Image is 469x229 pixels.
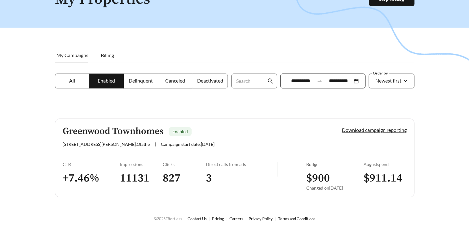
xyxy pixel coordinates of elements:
a: Download campaign reporting [342,127,407,133]
span: Billing [101,52,114,58]
h5: Greenwood Townhomes [63,126,163,137]
a: Privacy Policy [249,216,273,221]
h3: 827 [163,171,206,185]
span: to [317,78,322,84]
a: Pricing [212,216,224,221]
span: [STREET_ADDRESS][PERSON_NAME] , Olathe [63,141,150,147]
div: August spend [364,162,407,167]
h3: + 7.46 % [63,171,120,185]
span: Canceled [165,78,185,83]
h3: 11131 [120,171,163,185]
span: Deactivated [197,78,223,83]
span: Enabled [172,129,188,134]
div: Budget [306,162,364,167]
span: search [268,78,273,84]
a: Terms and Conditions [278,216,316,221]
span: All [69,78,75,83]
a: Greenwood TownhomesEnabled[STREET_ADDRESS][PERSON_NAME],Olathe|Campaign start date:[DATE]Download... [55,119,414,197]
div: Impressions [120,162,163,167]
span: Newest first [375,78,401,83]
span: | [155,141,156,147]
h3: $ 911.14 [364,171,407,185]
div: Direct calls from ads [206,162,277,167]
span: Delinquent [129,78,153,83]
span: Campaign start date: [DATE] [161,141,215,147]
a: Careers [229,216,243,221]
div: Changed on [DATE] [306,185,364,191]
div: Clicks [163,162,206,167]
span: My Campaigns [56,52,88,58]
span: Enabled [98,78,115,83]
span: swap-right [317,78,322,84]
a: Contact Us [188,216,207,221]
h3: $ 900 [306,171,364,185]
span: © 2025 Effortless [154,216,182,221]
div: CTR [63,162,120,167]
h3: 3 [206,171,277,185]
